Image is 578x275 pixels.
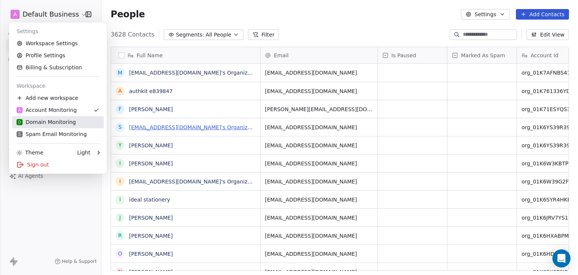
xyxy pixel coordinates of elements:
span: [EMAIL_ADDRESS][DOMAIN_NAME] [265,196,373,203]
div: J [119,214,121,222]
span: [EMAIL_ADDRESS][DOMAIN_NAME] [265,232,373,240]
span: Email [274,52,289,59]
a: [PERSON_NAME] [129,215,173,221]
span: A [13,11,17,18]
div: Settings [12,25,104,37]
span: [EMAIL_ADDRESS][DOMAIN_NAME] [265,250,373,258]
a: [EMAIL_ADDRESS][DOMAIN_NAME]'s Organization [129,70,261,76]
a: Billing & Subscription [12,61,104,73]
div: Spam Email Monitoring [17,130,87,138]
a: Profile Settings [12,49,104,61]
div: Open Intercom Messenger [552,249,570,267]
span: All People [205,31,231,39]
div: s [119,123,122,131]
div: Workspace [12,80,104,92]
a: ideal stationery [129,197,170,203]
div: O [118,250,122,258]
button: Filter [248,29,279,40]
span: [EMAIL_ADDRESS][DOMAIN_NAME] [265,69,373,76]
span: Contacts [5,28,33,40]
span: D [18,119,21,125]
div: a [118,87,122,95]
span: 3628 Contacts [111,30,154,39]
span: S [18,131,21,137]
a: [EMAIL_ADDRESS][DOMAIN_NAME]'s Organization [129,124,261,130]
div: Y [119,141,122,149]
a: [PERSON_NAME] [129,269,173,275]
a: [PERSON_NAME] [129,233,173,239]
span: Sales [5,107,25,118]
div: F [119,105,122,113]
div: Light [77,149,90,156]
div: Theme [17,149,43,156]
div: I [119,159,121,167]
span: [PERSON_NAME][EMAIL_ADDRESS][DOMAIN_NAME] [265,105,373,113]
a: [EMAIL_ADDRESS][DOMAIN_NAME]'s Organization [129,179,261,185]
div: Account Monitoring [17,106,77,114]
span: [EMAIL_ADDRESS][DOMAIN_NAME] [265,214,373,222]
div: i [119,196,121,203]
span: [EMAIL_ADDRESS][DOMAIN_NAME] [265,160,373,167]
a: [PERSON_NAME] [129,142,173,148]
span: Marked As Spam [461,52,505,59]
a: [PERSON_NAME] [129,251,173,257]
span: Segments: [176,31,204,39]
span: [EMAIL_ADDRESS][DOMAIN_NAME] [265,178,373,185]
div: Sign out [12,159,104,171]
a: [PERSON_NAME] [129,160,173,167]
button: Settings [461,9,510,20]
button: Edit View [526,29,569,40]
span: Default Business [23,9,79,19]
div: grid [111,64,260,271]
span: [EMAIL_ADDRESS][DOMAIN_NAME] [265,142,373,149]
div: m [118,69,122,77]
span: Account Id [531,52,558,59]
span: People [111,9,145,20]
div: Domain Monitoring [17,118,76,126]
div: Add new workspace [12,92,104,104]
a: Workspace Settings [12,37,104,49]
span: A [18,107,21,113]
span: Is Paused [391,52,416,59]
a: authkit e839847 [129,88,173,94]
span: Marketing [5,54,36,66]
span: Help & Support [62,258,97,264]
span: Full Name [137,52,163,59]
span: [EMAIL_ADDRESS][DOMAIN_NAME] [265,87,373,95]
div: i [119,177,121,185]
div: R [118,232,122,240]
span: [EMAIL_ADDRESS][DOMAIN_NAME] [265,124,373,131]
a: [PERSON_NAME] [129,106,173,112]
button: Add Contacts [516,9,569,20]
span: Tools [5,146,24,157]
span: AI Agents [18,172,43,180]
